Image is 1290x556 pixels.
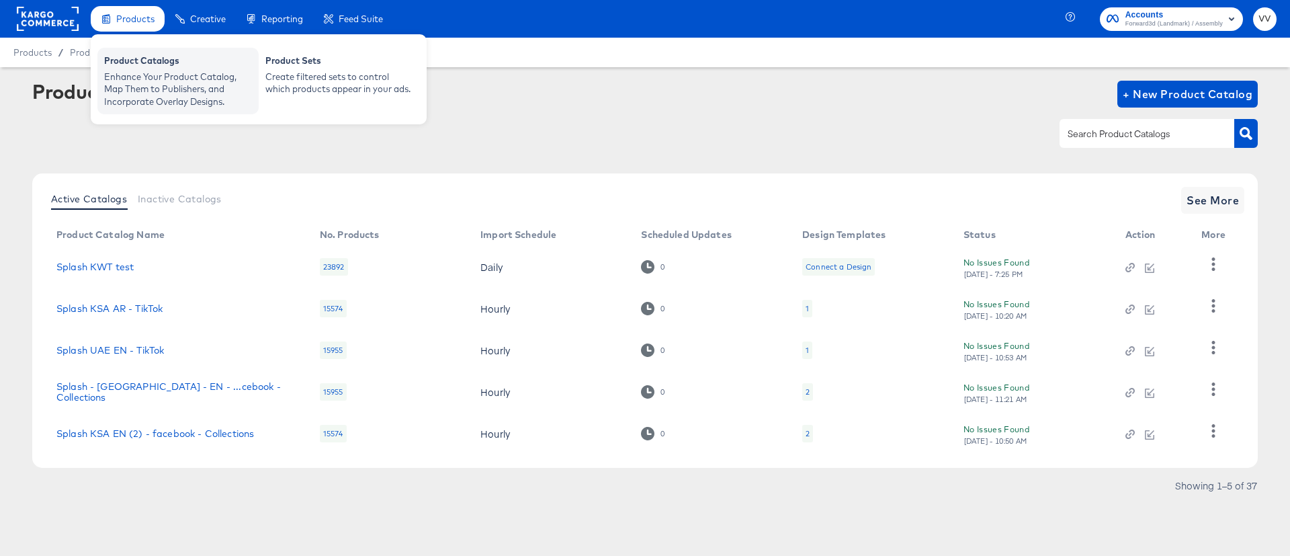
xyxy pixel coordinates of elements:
[320,425,347,442] div: 15574
[806,262,871,272] div: Connect a Design
[320,342,347,359] div: 15955
[806,428,810,439] div: 2
[1253,7,1277,31] button: VV
[660,346,665,355] div: 0
[1125,8,1223,22] span: Accounts
[1174,481,1258,490] div: Showing 1–5 of 37
[1258,11,1271,27] span: VV
[56,303,163,314] a: Splash KSA AR - TikTok
[1191,225,1242,246] th: More
[641,344,664,356] div: 0
[641,302,664,315] div: 0
[56,229,165,240] div: Product Catalog Name
[138,194,222,204] span: Inactive Catalogs
[470,246,630,288] td: Daily
[51,194,127,204] span: Active Catalogs
[1100,7,1243,31] button: AccountsForward3d (Landmark) / Assembly
[190,13,226,24] span: Creative
[320,300,347,317] div: 15574
[802,383,813,401] div: 2
[660,429,665,438] div: 0
[56,345,164,356] a: Splash UAE EN - TikTok
[470,371,630,413] td: Hourly
[802,342,812,359] div: 1
[1115,225,1191,246] th: Action
[56,381,293,403] a: Splash - [GEOGRAPHIC_DATA] - EN - ...cebook - Collections
[320,229,380,240] div: No. Products
[806,303,809,314] div: 1
[470,288,630,329] td: Hourly
[480,229,556,240] div: Import Schedule
[641,229,732,240] div: Scheduled Updates
[1187,191,1239,210] span: See More
[660,387,665,397] div: 0
[802,258,875,276] div: Connect a Design
[641,385,664,398] div: 0
[13,47,52,58] span: Products
[32,81,196,102] div: Product Catalogs
[802,300,812,317] div: 1
[660,262,665,272] div: 0
[806,345,809,356] div: 1
[470,329,630,371] td: Hourly
[1123,85,1252,104] span: + New Product Catalog
[802,425,813,442] div: 2
[70,47,144,58] a: Product Catalogs
[470,413,630,454] td: Hourly
[806,387,810,397] div: 2
[641,260,664,273] div: 0
[1125,19,1223,30] span: Forward3d (Landmark) / Assembly
[802,229,886,240] div: Design Templates
[1181,187,1244,214] button: See More
[261,13,303,24] span: Reporting
[320,258,348,276] div: 23892
[116,13,155,24] span: Products
[320,383,347,401] div: 15955
[660,304,665,313] div: 0
[953,225,1115,246] th: Status
[56,262,134,272] a: Splash KWT test
[1117,81,1258,108] button: + New Product Catalog
[1065,126,1208,142] input: Search Product Catalogs
[52,47,70,58] span: /
[56,428,254,439] a: Splash KSA EN (2) - facebook - Collections
[339,13,383,24] span: Feed Suite
[641,427,664,440] div: 0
